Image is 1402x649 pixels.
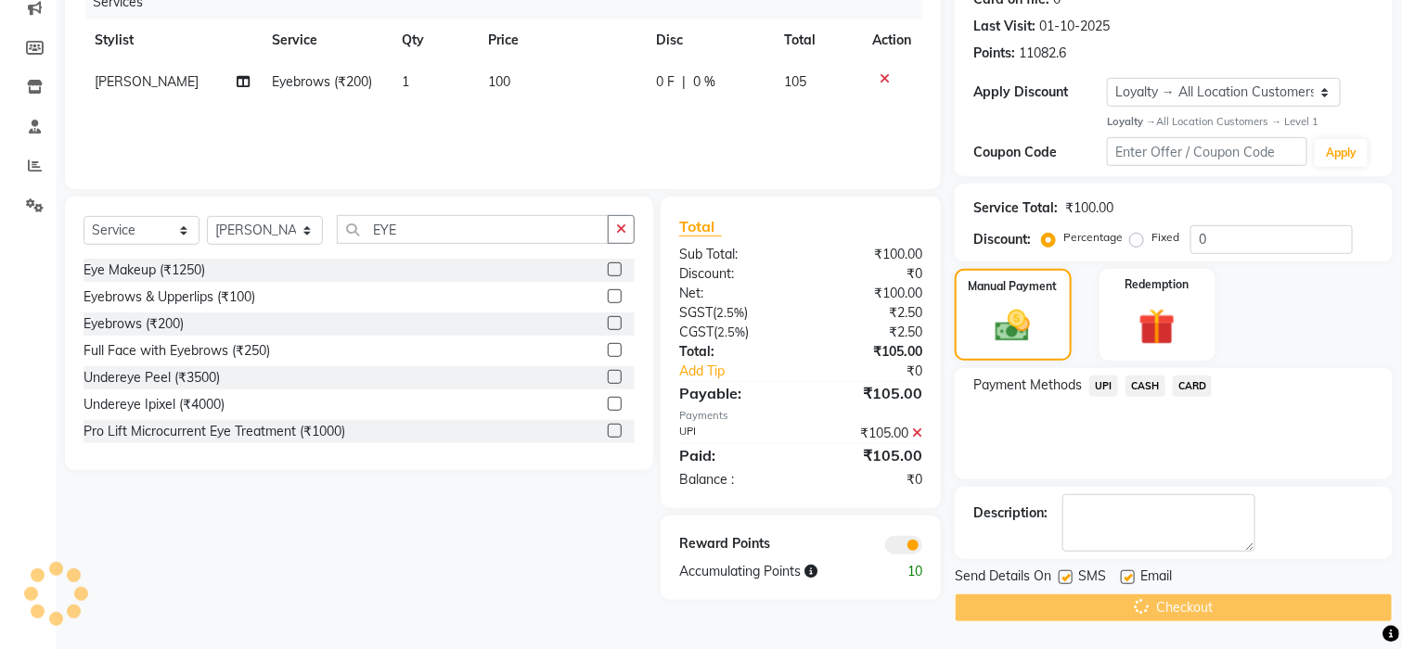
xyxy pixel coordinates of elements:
div: Pro Lift Microcurrent Eye Treatment (₹1000) [84,422,345,441]
div: ₹105.00 [801,342,936,362]
div: ₹0 [823,362,936,381]
div: ₹100.00 [801,284,936,303]
strong: Loyalty → [1107,115,1156,128]
div: Undereye Ipixel (₹4000) [84,395,225,414]
div: Service Total: [973,198,1058,218]
div: All Location Customers → Level 1 [1107,114,1374,130]
span: [PERSON_NAME] [95,73,199,90]
label: Redemption [1125,276,1190,293]
span: 1 [402,73,409,90]
th: Total [774,19,861,61]
div: Sub Total: [665,245,801,264]
div: Net: [665,284,801,303]
div: ₹0 [801,264,936,284]
button: Apply [1315,139,1368,167]
span: UPI [1089,375,1118,397]
div: ₹100.00 [1065,198,1113,218]
span: Send Details On [955,566,1051,590]
span: 100 [488,73,510,90]
div: Undereye Peel (₹3500) [84,368,220,388]
div: Full Face with Eyebrows (₹250) [84,341,270,361]
span: | [682,72,686,92]
span: Total [679,217,722,236]
div: ₹0 [801,470,936,490]
div: Payable: [665,382,801,404]
span: 2.5% [717,324,745,339]
div: Points: [973,44,1015,63]
span: Email [1140,566,1172,590]
label: Manual Payment [969,278,1058,295]
span: Payment Methods [973,375,1082,395]
span: 2.5% [716,305,744,320]
img: _gift.svg [1127,304,1187,350]
div: Discount: [665,264,801,284]
div: 11082.6 [1019,44,1066,63]
div: Last Visit: [973,17,1035,36]
span: 105 [785,73,807,90]
div: Coupon Code [973,143,1107,162]
div: ₹105.00 [801,382,936,404]
div: ₹2.50 [801,303,936,323]
span: CASH [1125,375,1165,397]
div: ₹105.00 [801,444,936,466]
div: Eyebrows (₹200) [84,314,184,334]
span: 0 F [656,72,675,92]
span: CARD [1173,375,1213,397]
div: Apply Discount [973,83,1107,102]
th: Stylist [84,19,261,61]
div: Description: [973,503,1048,523]
div: Paid: [665,444,801,466]
div: ( ) [665,323,801,342]
div: Eye Makeup (₹1250) [84,261,205,280]
input: Enter Offer / Coupon Code [1107,137,1307,166]
img: _cash.svg [984,306,1041,346]
div: Payments [679,408,922,424]
label: Fixed [1151,229,1179,246]
div: Discount: [973,230,1031,249]
div: Total: [665,342,801,362]
input: Search or Scan [337,215,609,244]
span: 0 % [693,72,715,92]
a: Add Tip [665,362,823,381]
div: Eyebrows & Upperlips (₹100) [84,287,255,307]
div: Accumulating Points [665,562,868,581]
div: ₹105.00 [801,424,936,443]
div: Balance : [665,470,801,490]
div: 10 [868,562,936,581]
th: Price [477,19,645,61]
label: Percentage [1063,229,1123,246]
div: Reward Points [665,534,801,554]
div: ( ) [665,303,801,323]
span: SGST [679,304,713,321]
th: Service [261,19,391,61]
div: ₹2.50 [801,323,936,342]
th: Action [861,19,922,61]
div: UPI [665,424,801,443]
span: CGST [679,324,714,340]
th: Qty [391,19,477,61]
span: Eyebrows (₹200) [272,73,372,90]
th: Disc [645,19,774,61]
div: 01-10-2025 [1039,17,1110,36]
span: SMS [1078,566,1106,590]
div: ₹100.00 [801,245,936,264]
